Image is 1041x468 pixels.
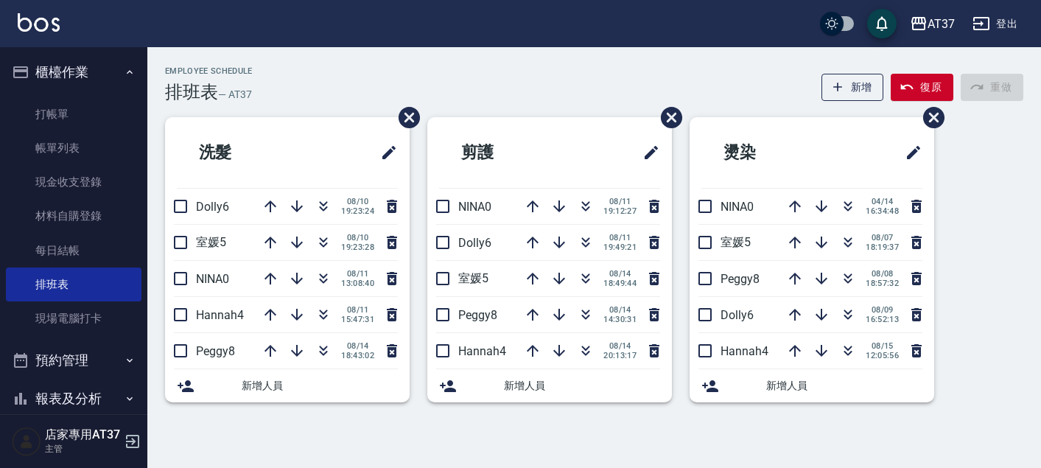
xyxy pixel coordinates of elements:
span: 16:52:13 [866,315,899,324]
button: 報表及分析 [6,380,141,418]
button: 預約管理 [6,341,141,380]
div: 新增人員 [690,369,934,402]
span: 08/14 [603,269,637,279]
span: 18:19:37 [866,242,899,252]
h2: 剪護 [439,126,575,179]
span: Hannah4 [196,308,244,322]
span: 04/14 [866,197,899,206]
span: Dolly6 [458,236,491,250]
div: AT37 [928,15,955,33]
span: 新增人員 [242,378,398,394]
span: 08/15 [866,341,899,351]
span: 20:13:17 [603,351,637,360]
h6: — AT37 [218,87,252,102]
span: 08/07 [866,233,899,242]
span: Peggy8 [721,272,760,286]
button: 新增 [821,74,884,101]
span: 08/11 [603,233,637,242]
span: Peggy8 [196,344,235,358]
span: NINA0 [721,200,754,214]
span: 08/14 [341,341,374,351]
h2: Employee Schedule [165,66,253,76]
span: Hannah4 [721,344,768,358]
span: 室媛5 [196,235,226,249]
a: 每日結帳 [6,234,141,268]
button: 復原 [891,74,953,101]
span: 刪除班表 [388,96,422,139]
span: 08/10 [341,197,374,206]
h5: 店家專用AT37 [45,427,120,442]
span: Hannah4 [458,344,506,358]
span: 18:43:02 [341,351,374,360]
span: 19:23:28 [341,242,374,252]
span: NINA0 [196,272,229,286]
a: 現金收支登錄 [6,165,141,199]
span: 19:12:27 [603,206,637,216]
span: 刪除班表 [912,96,947,139]
a: 打帳單 [6,97,141,131]
span: 18:49:44 [603,279,637,288]
img: Person [12,427,41,456]
button: AT37 [904,9,961,39]
span: NINA0 [458,200,491,214]
h2: 洗髮 [177,126,312,179]
span: 08/08 [866,269,899,279]
span: 08/11 [341,269,374,279]
button: 登出 [967,10,1023,38]
span: 08/11 [341,305,374,315]
span: 室媛5 [458,271,488,285]
span: Dolly6 [196,200,229,214]
span: Peggy8 [458,308,497,322]
p: 主管 [45,442,120,455]
span: 刪除班表 [650,96,684,139]
h2: 燙染 [701,126,837,179]
span: 修改班表的標題 [371,135,398,170]
span: 08/14 [603,341,637,351]
span: 16:34:48 [866,206,899,216]
span: 12:05:56 [866,351,899,360]
button: save [867,9,897,38]
span: 13:08:40 [341,279,374,288]
span: 14:30:31 [603,315,637,324]
img: Logo [18,13,60,32]
span: 19:23:24 [341,206,374,216]
div: 新增人員 [165,369,410,402]
span: 15:47:31 [341,315,374,324]
span: 08/14 [603,305,637,315]
span: 新增人員 [766,378,922,394]
a: 材料自購登錄 [6,199,141,233]
button: 櫃檯作業 [6,53,141,91]
span: 08/09 [866,305,899,315]
span: 新增人員 [504,378,660,394]
span: 室媛5 [721,235,751,249]
h3: 排班表 [165,82,218,102]
span: 08/11 [603,197,637,206]
span: 修改班表的標題 [634,135,660,170]
a: 現場電腦打卡 [6,301,141,335]
span: 19:49:21 [603,242,637,252]
a: 帳單列表 [6,131,141,165]
div: 新增人員 [427,369,672,402]
span: 18:57:32 [866,279,899,288]
a: 排班表 [6,268,141,301]
span: 08/10 [341,233,374,242]
span: Dolly6 [721,308,754,322]
span: 修改班表的標題 [896,135,922,170]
